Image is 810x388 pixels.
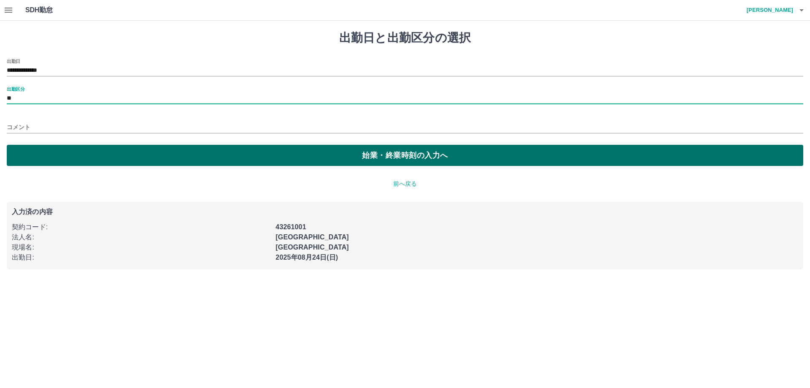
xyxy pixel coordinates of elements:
[12,242,270,252] p: 現場名 :
[275,223,306,231] b: 43261001
[275,244,349,251] b: [GEOGRAPHIC_DATA]
[7,58,20,64] label: 出勤日
[275,233,349,241] b: [GEOGRAPHIC_DATA]
[7,86,24,92] label: 出勤区分
[12,232,270,242] p: 法人名 :
[7,31,803,45] h1: 出勤日と出勤区分の選択
[12,209,798,215] p: 入力済の内容
[275,254,338,261] b: 2025年08月24日(日)
[12,252,270,263] p: 出勤日 :
[12,222,270,232] p: 契約コード :
[7,179,803,188] p: 前へ戻る
[7,145,803,166] button: 始業・終業時刻の入力へ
